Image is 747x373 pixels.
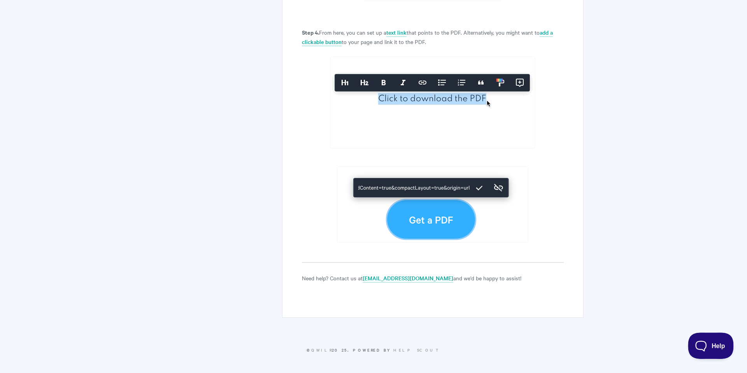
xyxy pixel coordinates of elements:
[302,28,564,46] p: From here, you can set up a that points to the PDF. Alternatively, you might want to to your page...
[163,347,584,354] p: © 2025.
[688,333,734,359] iframe: Toggle Customer Support
[363,274,453,283] a: [EMAIL_ADDRESS][DOMAIN_NAME]
[311,347,332,353] a: Qwilr
[302,28,319,36] strong: Step 4.
[393,347,440,353] a: Help Scout
[302,273,564,283] p: Need help? Contact us at and we'd be happy to assist!
[353,347,440,353] span: Powered by
[386,28,407,37] a: text link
